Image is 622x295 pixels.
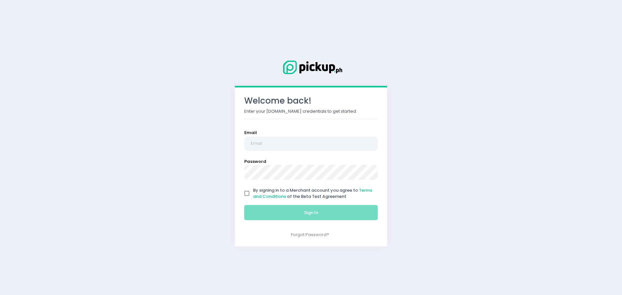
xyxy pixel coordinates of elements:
span: Sign In [304,210,318,216]
button: Sign In [244,205,378,221]
span: By signing in to a Merchant account you agree to of the Beta Test Agreement [253,187,372,200]
input: Email [244,136,378,151]
img: Logo [279,59,343,75]
a: Terms and Conditions [253,187,372,200]
label: Email [244,130,257,136]
label: Password [244,158,266,165]
a: Forgot Password? [291,232,329,238]
h3: Welcome back! [244,96,378,106]
p: Enter your [DOMAIN_NAME] credentials to get started. [244,108,378,115]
